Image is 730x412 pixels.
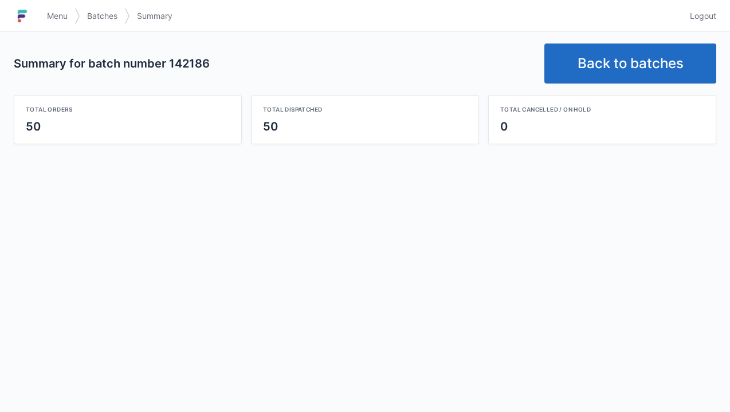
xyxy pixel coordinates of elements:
div: 50 [26,118,230,134]
div: 0 [500,118,704,134]
div: Total cancelled / on hold [500,105,704,114]
a: Batches [80,6,124,26]
span: Logout [690,10,716,22]
span: Menu [47,10,68,22]
a: Logout [683,6,716,26]
a: Back to batches [544,43,716,84]
a: Menu [40,6,74,26]
span: Batches [87,10,117,22]
h2: Summary for batch number 142186 [14,56,535,72]
img: svg> [124,2,130,30]
div: 50 [263,118,467,134]
img: logo-small.jpg [14,7,31,25]
div: Total dispatched [263,105,467,114]
div: Total orders [26,105,230,114]
a: Summary [130,6,179,26]
span: Summary [137,10,172,22]
img: svg> [74,2,80,30]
